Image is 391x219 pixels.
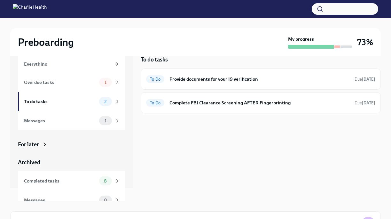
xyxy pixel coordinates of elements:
div: Completed tasks [24,177,97,184]
strong: [DATE] [362,101,375,105]
span: September 7th, 2025 09:00 [355,100,375,106]
a: Overdue tasks1 [18,73,125,92]
a: To do tasks2 [18,92,125,111]
a: Archived [18,158,125,166]
div: Everything [24,61,112,68]
span: To Do [146,101,164,105]
span: 0 [100,198,111,203]
span: September 4th, 2025 09:00 [355,76,375,82]
h3: 73% [357,36,373,48]
h6: Provide documents for your I9 verification [169,76,349,83]
h5: To do tasks [141,56,168,63]
h6: Complete FBI Clearance Screening AFTER Fingerprinting [169,99,349,106]
a: To DoProvide documents for your I9 verificationDue[DATE] [146,74,375,84]
a: Messages0 [18,191,125,210]
strong: My progress [288,36,314,42]
img: CharlieHealth [13,4,47,14]
a: Completed tasks8 [18,171,125,191]
h2: Preboarding [18,36,74,49]
div: For later [18,141,39,148]
span: To Do [146,77,164,82]
a: Messages1 [18,111,125,130]
span: Due [355,77,375,82]
span: 1 [101,80,110,85]
div: Messages [24,197,97,204]
a: Everything [18,55,125,73]
strong: [DATE] [362,77,375,82]
span: 8 [100,179,111,183]
div: Messages [24,117,97,124]
span: 1 [101,118,110,123]
div: Overdue tasks [24,79,97,86]
div: To do tasks [24,98,97,105]
a: For later [18,141,125,148]
span: 2 [100,99,110,104]
span: Due [355,101,375,105]
a: To DoComplete FBI Clearance Screening AFTER FingerprintingDue[DATE] [146,98,375,108]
